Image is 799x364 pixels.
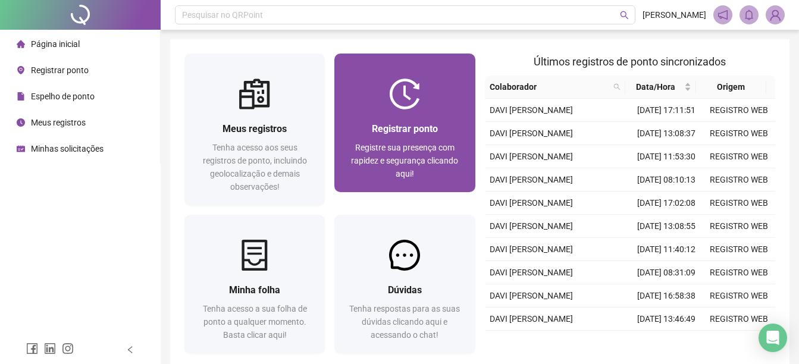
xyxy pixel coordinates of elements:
[223,123,287,134] span: Meus registros
[703,238,775,261] td: REGISTRO WEB
[17,145,25,153] span: schedule
[703,331,775,354] td: REGISTRO WEB
[703,145,775,168] td: REGISTRO WEB
[703,215,775,238] td: REGISTRO WEB
[630,331,703,354] td: [DATE] 12:47:08
[630,145,703,168] td: [DATE] 11:53:30
[490,175,573,184] span: DAVI [PERSON_NAME]
[126,346,134,354] span: left
[229,284,280,296] span: Minha folha
[334,54,475,192] a: Registrar pontoRegistre sua presença com rapidez e segurança clicando aqui!
[351,143,458,178] span: Registre sua presença com rapidez e segurança clicando aqui!
[744,10,754,20] span: bell
[203,304,307,340] span: Tenha acesso a sua folha de ponto a qualquer momento. Basta clicar aqui!
[44,343,56,354] span: linkedin
[62,343,74,354] span: instagram
[184,54,325,205] a: Meus registrosTenha acesso aos seus registros de ponto, incluindo geolocalização e demais observa...
[490,198,573,208] span: DAVI [PERSON_NAME]
[349,304,460,340] span: Tenha respostas para as suas dúvidas clicando aqui e acessando o chat!
[490,221,573,231] span: DAVI [PERSON_NAME]
[703,192,775,215] td: REGISTRO WEB
[490,105,573,115] span: DAVI [PERSON_NAME]
[630,192,703,215] td: [DATE] 17:02:08
[490,291,573,300] span: DAVI [PERSON_NAME]
[625,76,695,99] th: Data/Hora
[26,343,38,354] span: facebook
[31,65,89,75] span: Registrar ponto
[17,40,25,48] span: home
[490,152,573,161] span: DAVI [PERSON_NAME]
[17,66,25,74] span: environment
[31,39,80,49] span: Página inicial
[703,99,775,122] td: REGISTRO WEB
[630,168,703,192] td: [DATE] 08:10:13
[388,284,422,296] span: Dúvidas
[17,92,25,101] span: file
[611,78,623,96] span: search
[17,118,25,127] span: clock-circle
[630,80,681,93] span: Data/Hora
[703,168,775,192] td: REGISTRO WEB
[703,307,775,331] td: REGISTRO WEB
[717,10,728,20] span: notification
[334,215,475,353] a: DúvidasTenha respostas para as suas dúvidas clicando aqui e acessando o chat!
[490,244,573,254] span: DAVI [PERSON_NAME]
[31,144,104,153] span: Minhas solicitações
[490,128,573,138] span: DAVI [PERSON_NAME]
[490,314,573,324] span: DAVI [PERSON_NAME]
[490,80,609,93] span: Colaborador
[620,11,629,20] span: search
[630,99,703,122] td: [DATE] 17:11:51
[31,118,86,127] span: Meus registros
[630,215,703,238] td: [DATE] 13:08:55
[630,122,703,145] td: [DATE] 13:08:37
[203,143,307,192] span: Tenha acesso aos seus registros de ponto, incluindo geolocalização e demais observações!
[766,6,784,24] img: 91416
[703,122,775,145] td: REGISTRO WEB
[490,268,573,277] span: DAVI [PERSON_NAME]
[696,76,766,99] th: Origem
[630,284,703,307] td: [DATE] 16:58:38
[184,215,325,353] a: Minha folhaTenha acesso a sua folha de ponto a qualquer momento. Basta clicar aqui!
[372,123,438,134] span: Registrar ponto
[534,55,726,68] span: Últimos registros de ponto sincronizados
[630,238,703,261] td: [DATE] 11:40:12
[31,92,95,101] span: Espelho de ponto
[703,261,775,284] td: REGISTRO WEB
[630,261,703,284] td: [DATE] 08:31:09
[703,284,775,307] td: REGISTRO WEB
[613,83,621,90] span: search
[630,307,703,331] td: [DATE] 13:46:49
[759,324,787,352] div: Open Intercom Messenger
[643,8,706,21] span: [PERSON_NAME]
